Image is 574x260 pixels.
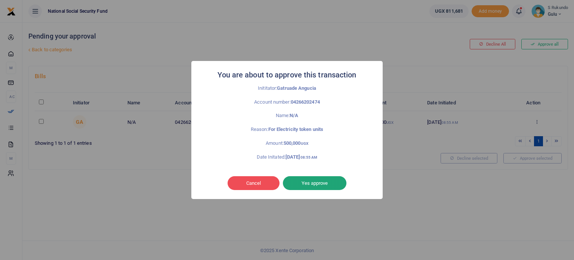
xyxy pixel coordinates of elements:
[217,68,356,82] h2: You are about to approve this transaction
[268,126,324,132] strong: For Electricity token units
[228,176,280,190] button: Cancel
[301,141,308,146] small: UGX
[208,85,366,92] p: Inititator:
[277,85,316,91] strong: Gatruade Angucia
[208,112,366,120] p: Name:
[290,113,298,118] strong: N/A
[283,176,346,190] button: Yes approve
[291,99,320,105] strong: 04266202474
[286,154,317,160] strong: [DATE]
[208,153,366,161] p: Date Initated:
[208,126,366,134] p: Reason:
[208,98,366,106] p: Account number:
[208,140,366,147] p: Amount:
[284,140,308,146] strong: 500,000
[300,155,318,159] small: 08:55 AM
